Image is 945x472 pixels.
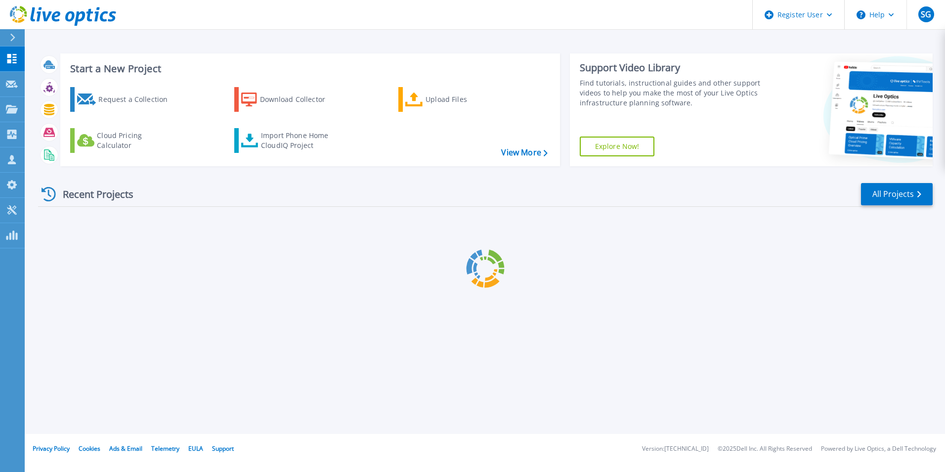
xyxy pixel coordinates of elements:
div: Cloud Pricing Calculator [97,131,176,150]
li: Version: [TECHNICAL_ID] [642,446,709,452]
div: Find tutorials, instructional guides and other support videos to help you make the most of your L... [580,78,765,108]
a: All Projects [861,183,933,205]
a: View More [501,148,547,157]
a: Request a Collection [70,87,180,112]
a: Download Collector [234,87,344,112]
a: EULA [188,444,203,453]
a: Telemetry [151,444,179,453]
a: Explore Now! [580,137,655,156]
a: Upload Files [398,87,509,112]
div: Request a Collection [98,90,177,109]
div: Upload Files [426,90,505,109]
a: Support [212,444,234,453]
div: Recent Projects [38,182,147,206]
a: Ads & Email [109,444,142,453]
a: Cookies [79,444,100,453]
a: Cloud Pricing Calculator [70,128,180,153]
li: Powered by Live Optics, a Dell Technology [821,446,936,452]
div: Import Phone Home CloudIQ Project [261,131,338,150]
div: Download Collector [260,90,339,109]
li: © 2025 Dell Inc. All Rights Reserved [718,446,812,452]
span: SG [921,10,931,18]
a: Privacy Policy [33,444,70,453]
h3: Start a New Project [70,63,547,74]
div: Support Video Library [580,61,765,74]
